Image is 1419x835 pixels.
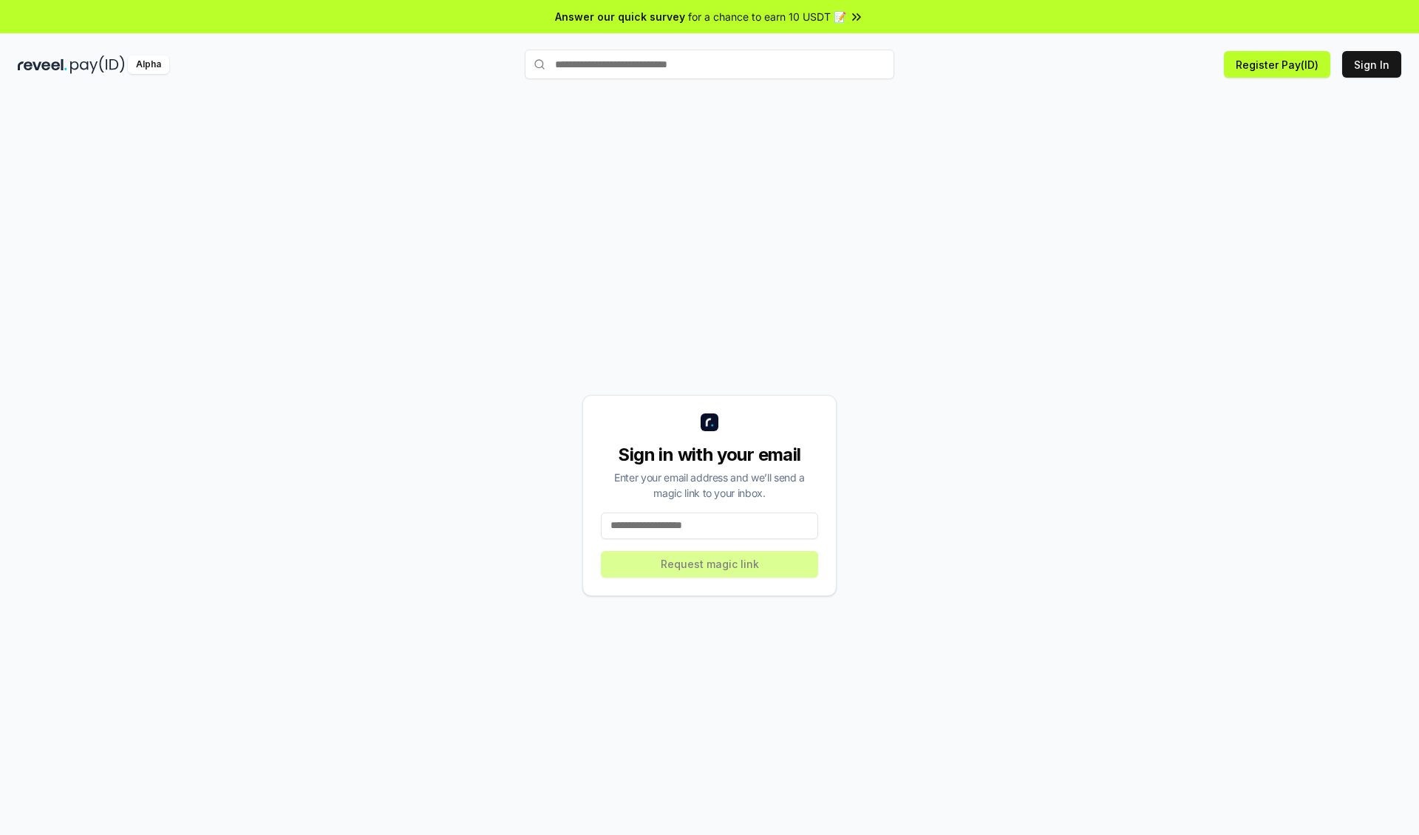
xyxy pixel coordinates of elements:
img: pay_id [70,55,125,74]
span: for a chance to earn 10 USDT 📝 [688,9,846,24]
div: Enter your email address and we’ll send a magic link to your inbox. [601,470,818,501]
button: Sign In [1342,51,1401,78]
div: Alpha [128,55,169,74]
div: Sign in with your email [601,443,818,467]
span: Answer our quick survey [555,9,685,24]
img: reveel_dark [18,55,67,74]
button: Register Pay(ID) [1224,51,1330,78]
img: logo_small [701,413,718,431]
